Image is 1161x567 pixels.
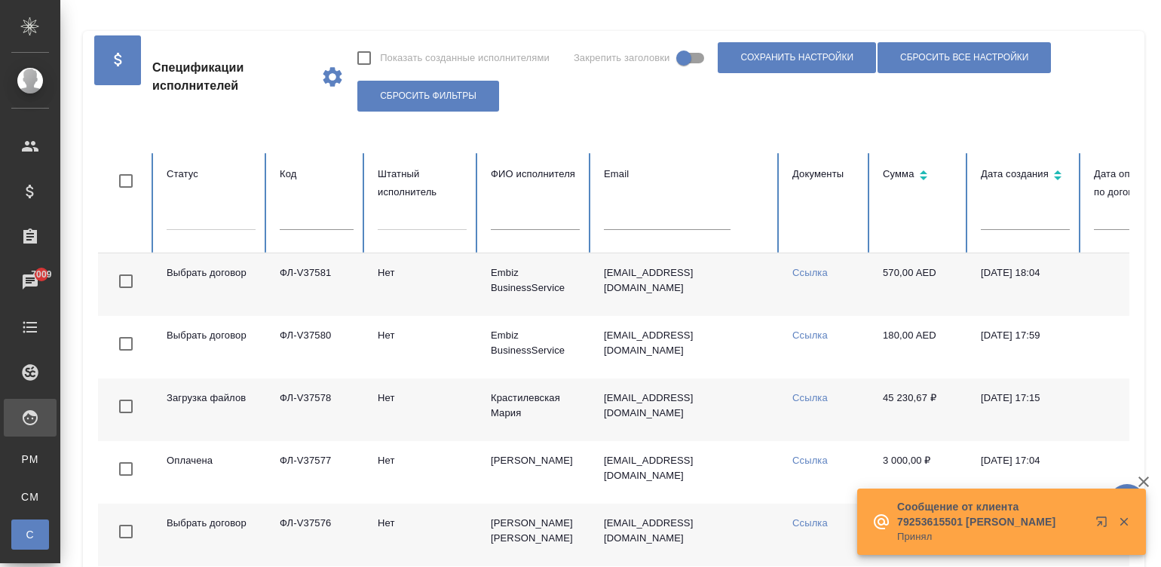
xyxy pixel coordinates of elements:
td: Embiz BusinessService [479,253,592,316]
td: Выбрать договор [155,253,268,316]
td: ФЛ-V37578 [268,379,366,441]
span: Toggle Row Selected [110,265,142,297]
a: 7009 [4,263,57,301]
td: 570,00 AED [871,253,969,316]
button: 🙏 [1108,484,1146,522]
button: Открыть в новой вкладке [1086,507,1123,543]
a: Ссылка [792,392,828,403]
div: Сортировка [981,165,1070,187]
td: ФЛ-V37577 [268,441,366,504]
span: С [19,527,41,542]
a: CM [11,482,49,512]
td: Нет [366,504,479,566]
a: PM [11,444,49,474]
p: Сообщение от клиента 79253615501 [PERSON_NAME] [897,499,1086,529]
td: [EMAIL_ADDRESS][DOMAIN_NAME] [592,441,780,504]
span: Спецификации исполнителей [152,59,308,95]
td: ФЛ-V37576 [268,504,366,566]
span: PM [19,452,41,467]
span: Toggle Row Selected [110,328,142,360]
a: Ссылка [792,329,828,341]
span: Сбросить все настройки [900,51,1028,64]
td: 45 230,67 ₽ [871,379,969,441]
td: [EMAIL_ADDRESS][DOMAIN_NAME] [592,253,780,316]
div: ФИО исполнителя [491,165,580,183]
td: Нет [366,379,479,441]
a: Ссылка [792,267,828,278]
td: [EMAIL_ADDRESS][DOMAIN_NAME] [592,316,780,379]
button: Сохранить настройки [718,42,876,73]
div: Штатный исполнитель [378,165,467,201]
button: Сбросить все настройки [878,42,1051,73]
div: Email [604,165,768,183]
td: Нет [366,441,479,504]
td: [DATE] 17:15 [969,379,1082,441]
a: С [11,519,49,550]
div: Сортировка [883,165,957,187]
span: Показать созданные исполнителями [380,51,550,66]
td: Выбрать договор [155,316,268,379]
td: Нет [366,253,479,316]
td: Загрузка файлов [155,379,268,441]
span: Закрепить заголовки [574,51,670,66]
td: [DATE] 17:59 [969,316,1082,379]
td: Нет [366,316,479,379]
span: Сбросить фильтры [380,90,476,103]
td: 3 000,00 ₽ [871,441,969,504]
td: [DATE] 18:04 [969,253,1082,316]
a: Ссылка [792,455,828,466]
td: Крастилевская Мария [479,379,592,441]
td: Оплачена [155,441,268,504]
td: ФЛ-V37580 [268,316,366,379]
td: [DATE] 17:04 [969,441,1082,504]
span: CM [19,489,41,504]
button: Сбросить фильтры [357,81,499,112]
span: Toggle Row Selected [110,516,142,547]
a: Ссылка [792,517,828,529]
td: [PERSON_NAME] [479,441,592,504]
p: Принял [897,529,1086,544]
td: [EMAIL_ADDRESS][DOMAIN_NAME] [592,504,780,566]
span: Toggle Row Selected [110,391,142,422]
span: 7009 [22,267,60,282]
div: Статус [167,165,256,183]
td: Выбрать договор [155,504,268,566]
span: Сохранить настройки [740,51,853,64]
td: 180,00 AED [871,316,969,379]
button: Закрыть [1108,515,1139,529]
td: ФЛ-V37581 [268,253,366,316]
div: Документы [792,165,859,183]
td: [EMAIL_ADDRESS][DOMAIN_NAME] [592,379,780,441]
div: Код [280,165,354,183]
td: Embiz BusinessService [479,316,592,379]
span: Toggle Row Selected [110,453,142,485]
td: [PERSON_NAME] [PERSON_NAME] [479,504,592,566]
